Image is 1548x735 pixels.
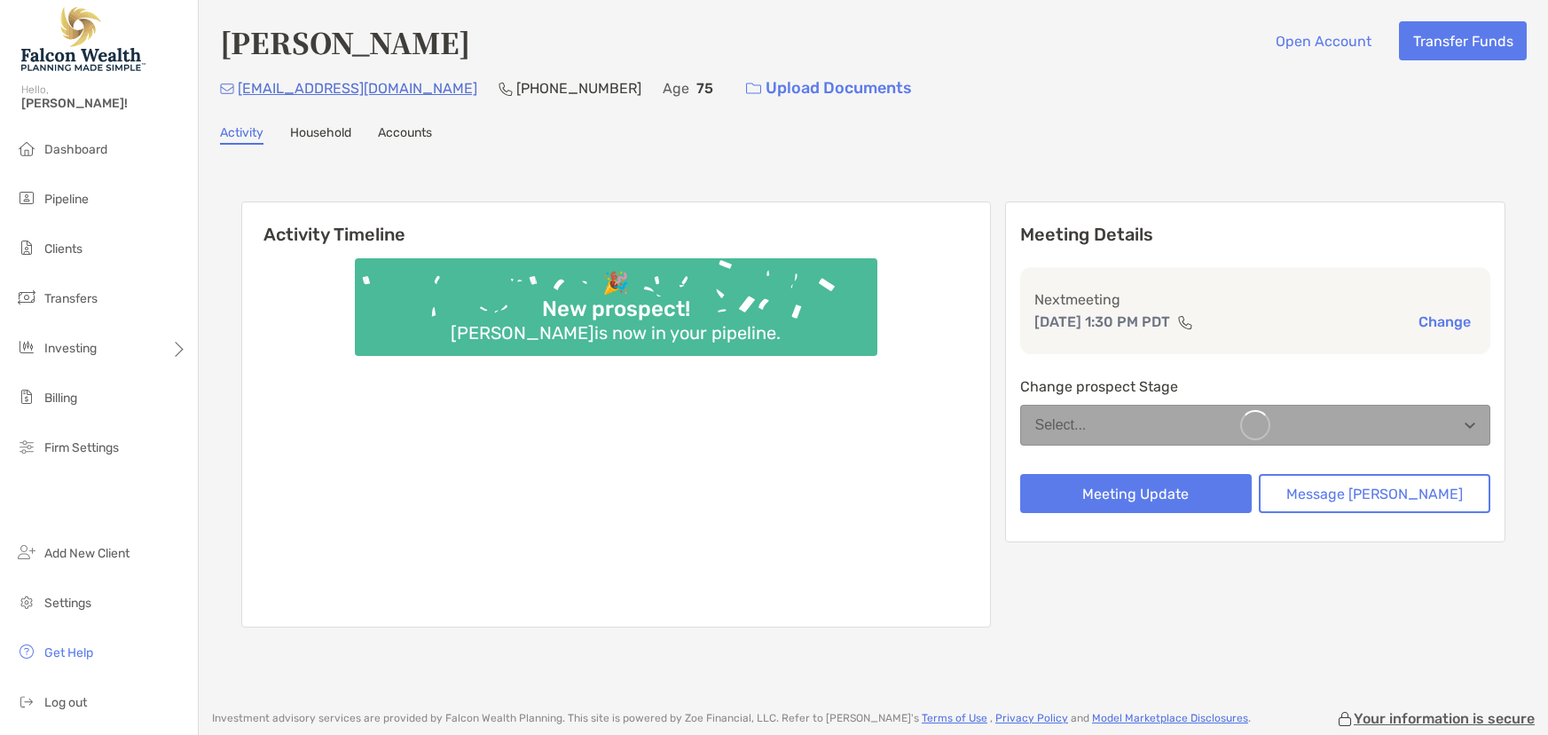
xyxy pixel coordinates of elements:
[595,271,636,296] div: 🎉
[1020,375,1491,398] p: Change prospect Stage
[44,645,93,660] span: Get Help
[16,237,37,258] img: clients icon
[16,541,37,563] img: add_new_client icon
[220,125,263,145] a: Activity
[499,82,513,96] img: Phone Icon
[238,77,477,99] p: [EMAIL_ADDRESS][DOMAIN_NAME]
[378,125,432,145] a: Accounts
[535,296,697,322] div: New prospect!
[44,546,130,561] span: Add New Client
[16,591,37,612] img: settings icon
[1177,315,1193,329] img: communication type
[696,77,713,99] p: 75
[16,691,37,712] img: logout icon
[220,83,234,94] img: Email Icon
[922,712,987,724] a: Terms of Use
[995,712,1068,724] a: Privacy Policy
[746,83,761,95] img: button icon
[44,391,77,406] span: Billing
[44,192,89,207] span: Pipeline
[516,77,641,99] p: [PHONE_NUMBER]
[735,69,923,107] a: Upload Documents
[44,440,119,455] span: Firm Settings
[1034,288,1477,311] p: Next meeting
[16,187,37,209] img: pipeline icon
[1020,474,1252,513] button: Meeting Update
[355,258,877,341] img: Confetti
[1413,312,1476,331] button: Change
[44,142,107,157] span: Dashboard
[220,21,470,62] h4: [PERSON_NAME]
[1261,21,1385,60] button: Open Account
[21,96,187,111] span: [PERSON_NAME]!
[21,7,145,71] img: Falcon Wealth Planning Logo
[16,287,37,308] img: transfers icon
[44,596,91,611] span: Settings
[1092,712,1248,724] a: Model Marketplace Disclosures
[1020,224,1491,246] p: Meeting Details
[1259,474,1490,513] button: Message [PERSON_NAME]
[663,77,689,99] p: Age
[44,695,87,710] span: Log out
[290,125,351,145] a: Household
[16,641,37,662] img: get-help icon
[16,436,37,457] img: firm-settings icon
[1034,311,1170,333] p: [DATE] 1:30 PM PDT
[1399,21,1527,60] button: Transfer Funds
[44,291,98,306] span: Transfers
[444,322,788,344] div: [PERSON_NAME] is now in your pipeline.
[242,202,990,245] h6: Activity Timeline
[212,712,1251,725] p: Investment advisory services are provided by Falcon Wealth Planning . This site is powered by Zoe...
[16,138,37,159] img: dashboard icon
[44,241,83,257] span: Clients
[44,341,97,356] span: Investing
[16,386,37,407] img: billing icon
[16,336,37,358] img: investing icon
[1354,710,1535,727] p: Your information is secure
